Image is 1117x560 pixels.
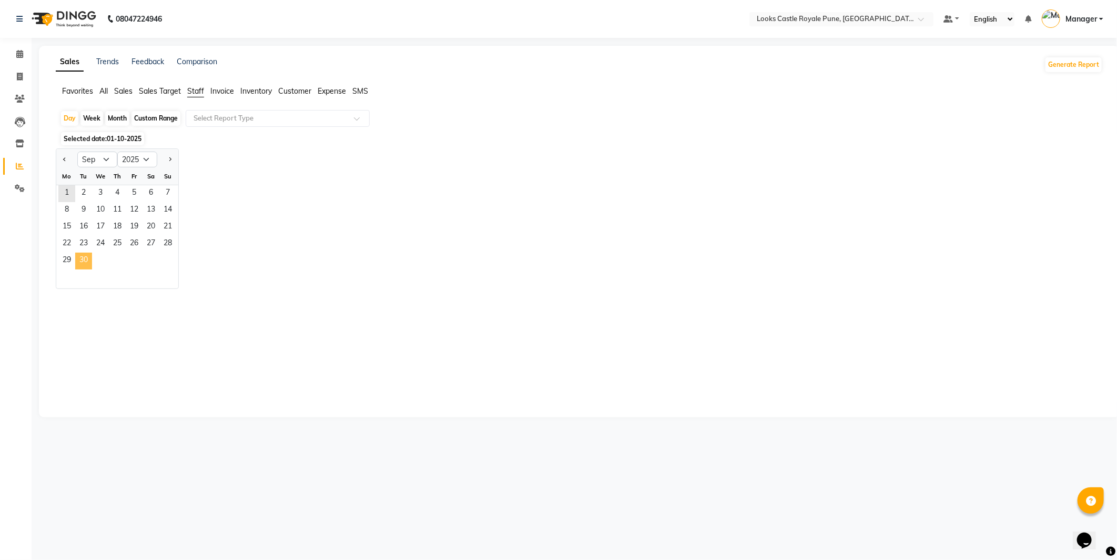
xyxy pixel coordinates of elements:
span: 20 [143,219,159,236]
span: 5 [126,185,143,202]
span: 01-10-2025 [107,135,141,143]
div: Sunday, September 28, 2025 [159,236,176,253]
span: 12 [126,202,143,219]
div: Monday, September 8, 2025 [58,202,75,219]
button: Generate Report [1045,57,1102,72]
div: Sunday, September 14, 2025 [159,202,176,219]
div: Friday, September 26, 2025 [126,236,143,253]
span: 27 [143,236,159,253]
div: Sa [143,168,159,185]
button: Next month [166,151,174,168]
div: We [92,168,109,185]
div: Fr [126,168,143,185]
span: Favorites [62,86,93,96]
div: Saturday, September 13, 2025 [143,202,159,219]
a: Sales [56,53,84,72]
span: 28 [159,236,176,253]
span: 7 [159,185,176,202]
span: 17 [92,219,109,236]
select: Select year [117,152,157,167]
span: 30 [75,253,92,269]
span: Invoice [210,86,234,96]
div: Sunday, September 7, 2025 [159,185,176,202]
div: Thursday, September 18, 2025 [109,219,126,236]
b: 08047224946 [116,4,162,34]
span: 4 [109,185,126,202]
div: Thursday, September 4, 2025 [109,185,126,202]
a: Comparison [177,57,217,66]
div: Saturday, September 27, 2025 [143,236,159,253]
button: Previous month [60,151,69,168]
span: 16 [75,219,92,236]
img: logo [27,4,99,34]
span: 2 [75,185,92,202]
span: Customer [278,86,311,96]
span: Inventory [240,86,272,96]
span: Staff [187,86,204,96]
span: 10 [92,202,109,219]
div: Monday, September 29, 2025 [58,253,75,269]
div: Saturday, September 6, 2025 [143,185,159,202]
div: Wednesday, September 3, 2025 [92,185,109,202]
span: 19 [126,219,143,236]
div: Month [105,111,129,126]
span: Selected date: [61,132,144,145]
span: 24 [92,236,109,253]
div: Sunday, September 21, 2025 [159,219,176,236]
div: Thursday, September 11, 2025 [109,202,126,219]
span: SMS [352,86,368,96]
span: 25 [109,236,126,253]
div: Custom Range [131,111,180,126]
div: Thursday, September 25, 2025 [109,236,126,253]
span: 1 [58,185,75,202]
span: Sales [114,86,133,96]
div: Wednesday, September 10, 2025 [92,202,109,219]
span: 18 [109,219,126,236]
span: 6 [143,185,159,202]
span: 13 [143,202,159,219]
iframe: chat widget [1073,518,1106,549]
span: 29 [58,253,75,269]
span: 26 [126,236,143,253]
div: Friday, September 19, 2025 [126,219,143,236]
div: Wednesday, September 24, 2025 [92,236,109,253]
div: Tuesday, September 30, 2025 [75,253,92,269]
div: Monday, September 15, 2025 [58,219,75,236]
div: Friday, September 12, 2025 [126,202,143,219]
span: 22 [58,236,75,253]
span: 9 [75,202,92,219]
div: Tuesday, September 2, 2025 [75,185,92,202]
div: Th [109,168,126,185]
div: Saturday, September 20, 2025 [143,219,159,236]
span: Expense [318,86,346,96]
span: 23 [75,236,92,253]
div: Tu [75,168,92,185]
span: 3 [92,185,109,202]
a: Feedback [131,57,164,66]
span: 8 [58,202,75,219]
div: Tuesday, September 9, 2025 [75,202,92,219]
div: Mo [58,168,75,185]
div: Su [159,168,176,185]
span: 11 [109,202,126,219]
span: 15 [58,219,75,236]
select: Select month [77,152,117,167]
div: Tuesday, September 16, 2025 [75,219,92,236]
span: All [99,86,108,96]
div: Day [61,111,78,126]
span: Sales Target [139,86,181,96]
span: 14 [159,202,176,219]
div: Week [80,111,103,126]
a: Trends [96,57,119,66]
div: Monday, September 22, 2025 [58,236,75,253]
div: Monday, September 1, 2025 [58,185,75,202]
span: 21 [159,219,176,236]
div: Wednesday, September 17, 2025 [92,219,109,236]
div: Tuesday, September 23, 2025 [75,236,92,253]
div: Friday, September 5, 2025 [126,185,143,202]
